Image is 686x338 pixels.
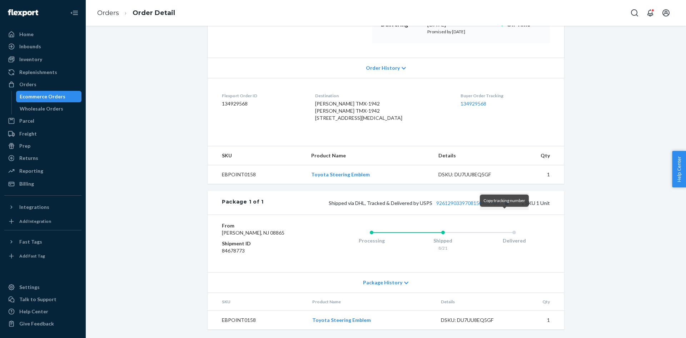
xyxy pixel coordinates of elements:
[4,79,81,90] a: Orders
[19,155,38,162] div: Returns
[222,240,307,247] dt: Shipment ID
[659,6,673,20] button: Open account menu
[672,151,686,187] button: Help Center
[67,6,81,20] button: Close Navigation
[478,237,550,244] div: Delivered
[4,165,81,177] a: Reporting
[4,54,81,65] a: Inventory
[4,250,81,262] a: Add Fast Tag
[315,93,449,99] dt: Destination
[436,200,499,206] a: 9261290339708150402960
[208,146,305,165] th: SKU
[19,308,48,315] div: Help Center
[315,101,402,121] span: [PERSON_NAME] TMX-1942 [PERSON_NAME] TMX-1942 [STREET_ADDRESS][MEDICAL_DATA]
[4,128,81,139] a: Freight
[312,317,371,323] a: Toyota Steering Emblem
[4,318,81,329] button: Give Feedback
[19,43,41,50] div: Inbounds
[366,64,400,72] span: Order History
[433,146,511,165] th: Details
[514,293,564,311] th: Qty
[19,167,43,175] div: Reporting
[4,216,81,227] a: Add Integration
[427,29,495,35] p: Promised by [DATE]
[97,9,119,17] a: Orders
[514,311,564,330] td: 1
[483,198,525,203] span: Copy tracking number
[19,296,56,303] div: Talk to Support
[4,281,81,293] a: Settings
[329,200,511,206] span: Shipped via DHL, Tracked & Delivered by USPS
[19,238,42,245] div: Fast Tags
[133,9,175,17] a: Order Detail
[264,198,550,207] div: 1 SKU 1 Unit
[208,293,307,311] th: SKU
[4,41,81,52] a: Inbounds
[461,93,550,99] dt: Buyer Order Tracking
[4,29,81,40] a: Home
[19,253,45,259] div: Add Fast Tag
[4,115,81,127] a: Parcel
[438,171,506,178] div: DSKU: DU7UU8EQ5GF
[19,142,30,150] div: Prep
[643,6,657,20] button: Open notifications
[222,222,307,229] dt: From
[407,237,479,244] div: Shipped
[461,101,486,107] a: 134929568
[511,165,564,184] td: 1
[307,293,435,311] th: Product Name
[19,320,54,327] div: Give Feedback
[208,165,305,184] td: EBPOINT0158
[441,317,508,324] div: DSKU: DU7UU8EQ5GF
[311,171,370,177] a: Toyota Steering Emblem
[4,201,81,213] button: Integrations
[305,146,433,165] th: Product Name
[20,93,65,100] div: Ecommerce Orders
[407,245,479,251] div: 8/21
[336,237,407,244] div: Processing
[19,31,34,38] div: Home
[222,247,307,254] dd: 84678773
[16,103,82,114] a: Wholesale Orders
[19,117,34,124] div: Parcel
[4,140,81,152] a: Prep
[363,279,402,286] span: Package History
[4,294,81,305] a: Talk to Support
[511,146,564,165] th: Qty
[4,178,81,190] a: Billing
[4,152,81,164] a: Returns
[627,6,642,20] button: Open Search Box
[91,3,181,24] ol: breadcrumbs
[222,230,284,236] span: [PERSON_NAME], NJ 08865
[19,56,42,63] div: Inventory
[19,69,57,76] div: Replenishments
[8,9,38,16] img: Flexport logo
[19,180,34,187] div: Billing
[208,311,307,330] td: EBPOINT0158
[4,236,81,248] button: Fast Tags
[19,218,51,224] div: Add Integration
[19,284,40,291] div: Settings
[4,306,81,317] a: Help Center
[222,93,304,99] dt: Flexport Order ID
[20,105,63,112] div: Wholesale Orders
[19,204,49,211] div: Integrations
[19,81,36,88] div: Orders
[4,67,81,78] a: Replenishments
[222,100,304,107] dd: 134929568
[222,198,264,207] div: Package 1 of 1
[19,130,37,137] div: Freight
[435,293,514,311] th: Details
[16,91,82,102] a: Ecommerce Orders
